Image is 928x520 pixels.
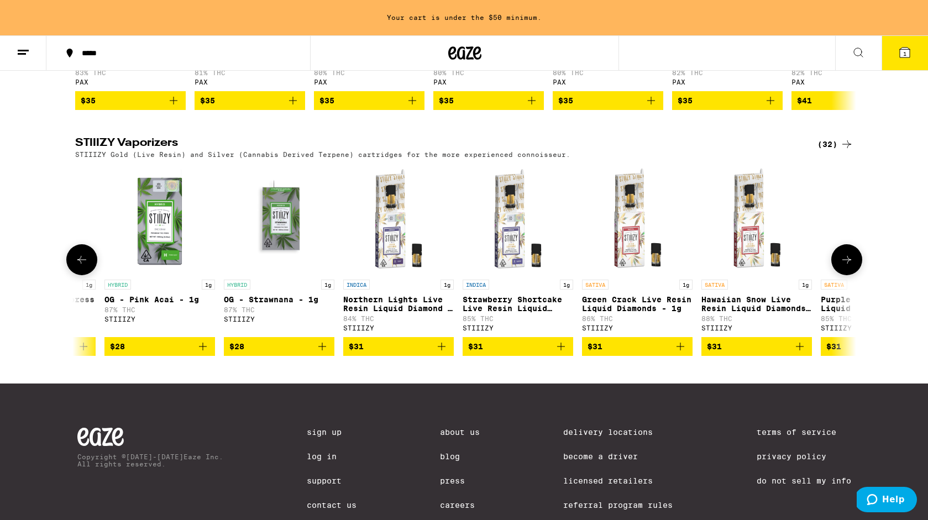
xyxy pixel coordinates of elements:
[757,452,851,461] a: Privacy Policy
[672,91,783,110] button: Add to bag
[468,342,483,351] span: $31
[314,69,424,76] p: 80% THC
[307,428,356,437] a: Sign Up
[582,337,693,356] button: Add to bag
[701,295,812,313] p: Hawaiian Snow Live Resin Liquid Diamonds - 1g
[195,78,305,86] div: PAX
[826,342,841,351] span: $31
[882,36,928,70] button: 1
[224,164,334,337] a: Open page for OG - Strawnana - 1g from STIIIZY
[553,78,663,86] div: PAX
[202,280,215,290] p: 1g
[200,96,215,105] span: $35
[195,91,305,110] button: Add to bag
[314,91,424,110] button: Add to bag
[319,96,334,105] span: $35
[75,78,186,86] div: PAX
[791,78,902,86] div: PAX
[701,280,728,290] p: SATIVA
[582,280,609,290] p: SATIVA
[440,452,480,461] a: Blog
[439,96,454,105] span: $35
[560,280,573,290] p: 1g
[75,138,799,151] h2: STIIIZY Vaporizers
[440,501,480,510] a: Careers
[343,164,454,274] img: STIIIZY - Northern Lights Live Resin Liquid Diamond - 1g
[821,280,847,290] p: SATIVA
[582,164,693,274] img: STIIIZY - Green Crack Live Resin Liquid Diamonds - 1g
[433,91,544,110] button: Add to bag
[343,337,454,356] button: Add to bag
[104,295,215,304] p: OG - Pink Acai - 1g
[799,280,812,290] p: 1g
[463,324,573,332] div: STIIIZY
[440,428,480,437] a: About Us
[343,280,370,290] p: INDICA
[553,91,663,110] button: Add to bag
[701,164,812,274] img: STIIIZY - Hawaiian Snow Live Resin Liquid Diamonds - 1g
[224,164,334,274] img: STIIIZY - OG - Strawnana - 1g
[321,280,334,290] p: 1g
[903,50,906,57] span: 1
[582,164,693,337] a: Open page for Green Crack Live Resin Liquid Diamonds - 1g from STIIIZY
[307,452,356,461] a: Log In
[229,342,244,351] span: $28
[757,428,851,437] a: Terms of Service
[563,476,673,485] a: Licensed Retailers
[104,316,215,323] div: STIIIZY
[463,280,489,290] p: INDICA
[563,428,673,437] a: Delivery Locations
[791,69,902,76] p: 82% THC
[701,324,812,332] div: STIIIZY
[75,151,570,158] p: STIIIZY Gold (Live Resin) and Silver (Cannabis Derived Terpene) cartridges for the more experienc...
[82,280,96,290] p: 1g
[314,78,424,86] div: PAX
[81,96,96,105] span: $35
[679,280,693,290] p: 1g
[678,96,693,105] span: $35
[433,69,544,76] p: 80% THC
[104,164,215,274] img: STIIIZY - OG - Pink Acai - 1g
[582,324,693,332] div: STIIIZY
[701,164,812,337] a: Open page for Hawaiian Snow Live Resin Liquid Diamonds - 1g from STIIIZY
[343,315,454,322] p: 84% THC
[701,337,812,356] button: Add to bag
[195,69,305,76] p: 81% THC
[104,164,215,337] a: Open page for OG - Pink Acai - 1g from STIIIZY
[104,306,215,313] p: 87% THC
[701,315,812,322] p: 88% THC
[463,315,573,322] p: 85% THC
[463,164,573,337] a: Open page for Strawberry Shortcake Live Resin Liquid Diamonds - 1g from STIIIZY
[441,280,454,290] p: 1g
[77,453,223,468] p: Copyright © [DATE]-[DATE] Eaze Inc. All rights reserved.
[110,342,125,351] span: $28
[224,337,334,356] button: Add to bag
[463,337,573,356] button: Add to bag
[307,501,356,510] a: Contact Us
[349,342,364,351] span: $31
[463,164,573,274] img: STIIIZY - Strawberry Shortcake Live Resin Liquid Diamonds - 1g
[588,342,602,351] span: $31
[817,138,853,151] a: (32)
[553,69,663,76] p: 80% THC
[563,501,673,510] a: Referral Program Rules
[707,342,722,351] span: $31
[75,91,186,110] button: Add to bag
[757,476,851,485] a: Do Not Sell My Info
[672,69,783,76] p: 82% THC
[672,78,783,86] div: PAX
[343,324,454,332] div: STIIIZY
[224,306,334,313] p: 87% THC
[582,295,693,313] p: Green Crack Live Resin Liquid Diamonds - 1g
[224,316,334,323] div: STIIIZY
[224,280,250,290] p: HYBRID
[857,487,917,514] iframe: Opens a widget where you can find more information
[791,91,902,110] button: Add to bag
[433,78,544,86] div: PAX
[75,69,186,76] p: 83% THC
[582,315,693,322] p: 86% THC
[558,96,573,105] span: $35
[463,295,573,313] p: Strawberry Shortcake Live Resin Liquid Diamonds - 1g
